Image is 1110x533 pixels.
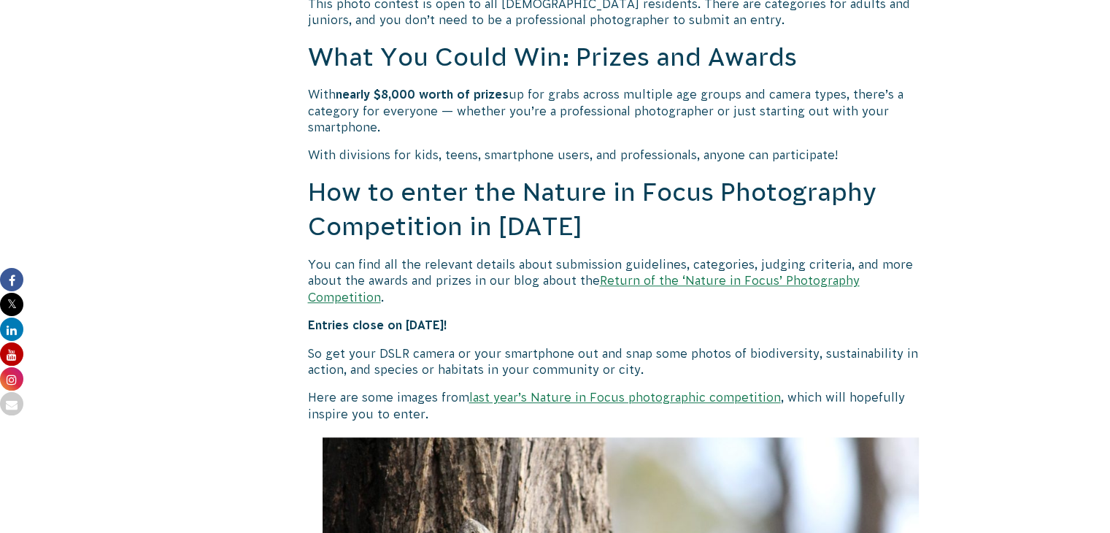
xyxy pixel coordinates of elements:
[336,88,509,101] strong: nearly $8,000 worth of prizes
[308,147,934,163] p: With divisions for kids, teens, smartphone users, and professionals, anyone can participate!
[308,256,934,305] p: You can find all the relevant details about submission guidelines, categories, judging criteria, ...
[308,86,934,135] p: With up for grabs across multiple age groups and camera types, there’s a category for everyone — ...
[469,391,781,404] a: last year’s Nature in Focus photographic competition
[308,389,934,422] p: Here are some images from , which will hopefully inspire you to enter.
[308,345,934,378] p: So get your DSLR camera or your smartphone out and snap some photos of biodiversity, sustainabili...
[308,40,934,75] h2: What You Could Win: Prizes and Awards
[308,274,860,303] a: Return of the ‘Nature in Focus’ Photography Competition
[308,175,934,245] h2: How to enter the Nature in Focus Photography Competition in [DATE]
[308,318,447,331] strong: Entries close on [DATE]!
